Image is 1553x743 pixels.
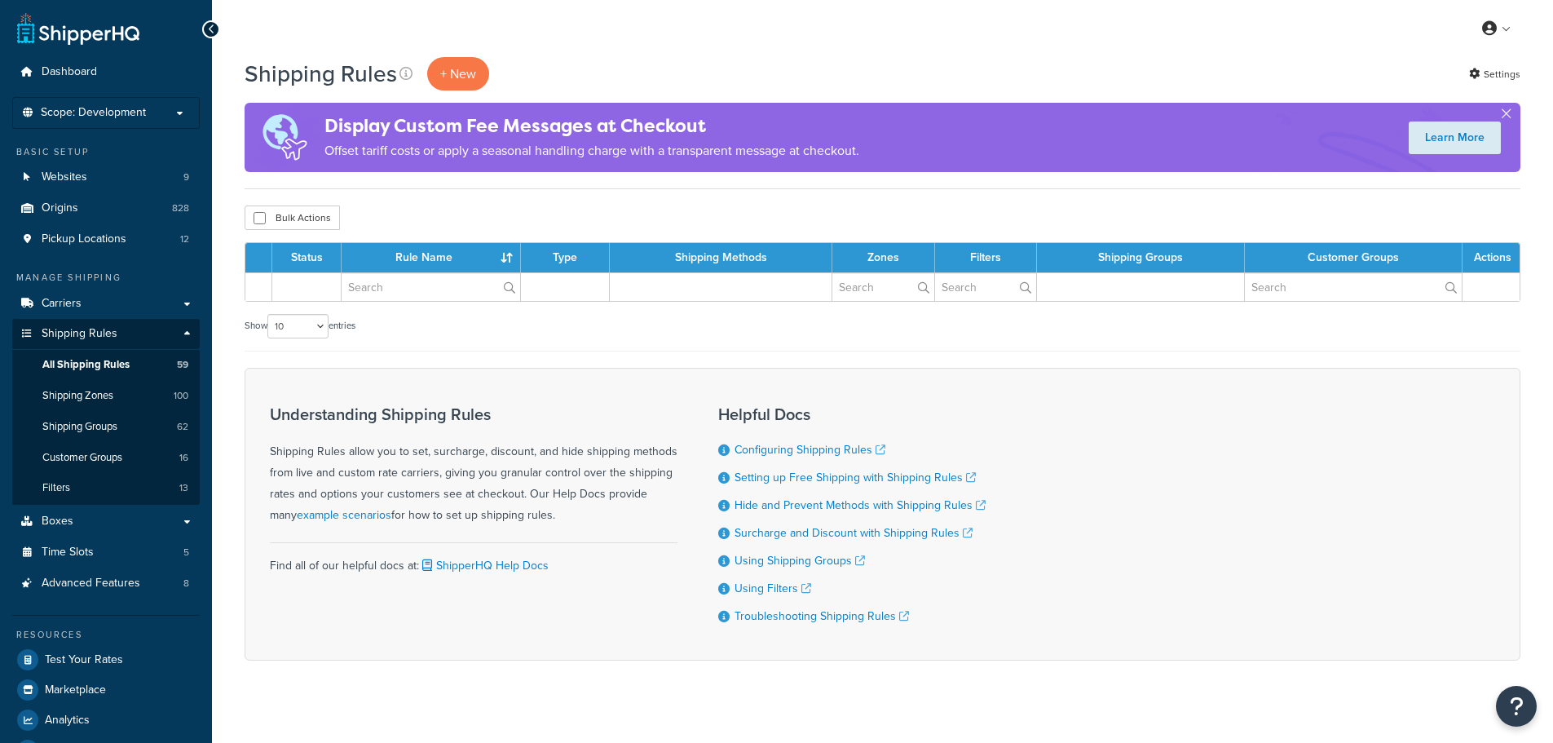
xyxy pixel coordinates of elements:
span: Carriers [42,297,82,311]
img: duties-banner-06bc72dcb5fe05cb3f9472aba00be2ae8eb53ab6f0d8bb03d382ba314ac3c341.png [245,103,324,172]
span: Advanced Features [42,577,140,590]
span: Dashboard [42,65,97,79]
a: Analytics [12,705,200,735]
span: 13 [179,481,188,495]
span: 100 [174,389,188,403]
span: 9 [183,170,189,184]
li: Shipping Groups [12,412,200,442]
span: 828 [172,201,189,215]
a: Test Your Rates [12,645,200,674]
input: Search [342,273,520,301]
a: Boxes [12,506,200,537]
a: Settings [1469,63,1520,86]
span: 5 [183,546,189,559]
a: Configuring Shipping Rules [735,441,885,458]
a: ShipperHQ Home [17,12,139,45]
button: Open Resource Center [1496,686,1537,727]
th: Status [272,243,342,272]
a: Shipping Groups 62 [12,412,200,442]
span: Shipping Zones [42,389,113,403]
span: 62 [177,420,188,434]
select: Showentries [267,314,329,338]
a: Setting up Free Shipping with Shipping Rules [735,469,976,486]
a: Learn More [1409,122,1501,154]
h3: Helpful Docs [718,405,986,423]
input: Search [832,273,934,301]
li: Customer Groups [12,443,200,473]
span: Customer Groups [42,451,122,465]
span: Time Slots [42,546,94,559]
span: Marketplace [45,683,106,697]
span: Websites [42,170,87,184]
span: Scope: Development [41,106,146,120]
th: Rule Name [342,243,521,272]
span: Boxes [42,515,73,529]
a: Shipping Rules [12,319,200,349]
span: All Shipping Rules [42,358,130,372]
li: Websites [12,162,200,192]
h4: Display Custom Fee Messages at Checkout [324,113,859,139]
span: 59 [177,358,188,372]
th: Filters [935,243,1037,272]
a: Customer Groups 16 [12,443,200,473]
div: Resources [12,628,200,642]
span: Test Your Rates [45,653,123,667]
a: Pickup Locations 12 [12,224,200,254]
p: + New [427,57,489,91]
a: example scenarios [297,506,391,524]
input: Search [935,273,1036,301]
div: Find all of our helpful docs at: [270,542,677,577]
a: Troubleshooting Shipping Rules [735,608,909,625]
th: Shipping Groups [1037,243,1245,272]
span: Analytics [45,714,90,728]
span: 12 [180,232,189,246]
li: Pickup Locations [12,224,200,254]
a: Shipping Zones 100 [12,381,200,411]
li: Advanced Features [12,568,200,599]
span: Shipping Groups [42,420,117,434]
li: All Shipping Rules [12,350,200,380]
div: Manage Shipping [12,271,200,285]
label: Show entries [245,314,355,338]
div: Basic Setup [12,145,200,159]
a: Using Shipping Groups [735,552,865,569]
li: Filters [12,473,200,503]
span: 16 [179,451,188,465]
li: Shipping Rules [12,319,200,505]
span: 8 [183,577,189,590]
a: Hide and Prevent Methods with Shipping Rules [735,497,986,514]
span: Origins [42,201,78,215]
span: Shipping Rules [42,327,117,341]
th: Zones [832,243,935,272]
li: Origins [12,193,200,223]
a: ShipperHQ Help Docs [419,557,549,574]
h3: Understanding Shipping Rules [270,405,677,423]
a: Marketplace [12,675,200,705]
th: Type [521,243,610,272]
a: Time Slots 5 [12,537,200,568]
button: Bulk Actions [245,206,340,230]
li: Time Slots [12,537,200,568]
span: Pickup Locations [42,232,126,246]
span: Filters [42,481,70,495]
h1: Shipping Rules [245,58,397,90]
a: Using Filters [735,580,811,597]
th: Customer Groups [1245,243,1463,272]
a: Dashboard [12,57,200,87]
li: Shipping Zones [12,381,200,411]
th: Shipping Methods [610,243,832,272]
a: Advanced Features 8 [12,568,200,599]
a: Filters 13 [12,473,200,503]
input: Search [1245,273,1462,301]
a: Origins 828 [12,193,200,223]
a: Websites 9 [12,162,200,192]
a: Carriers [12,289,200,319]
th: Actions [1463,243,1520,272]
a: Surcharge and Discount with Shipping Rules [735,524,973,542]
